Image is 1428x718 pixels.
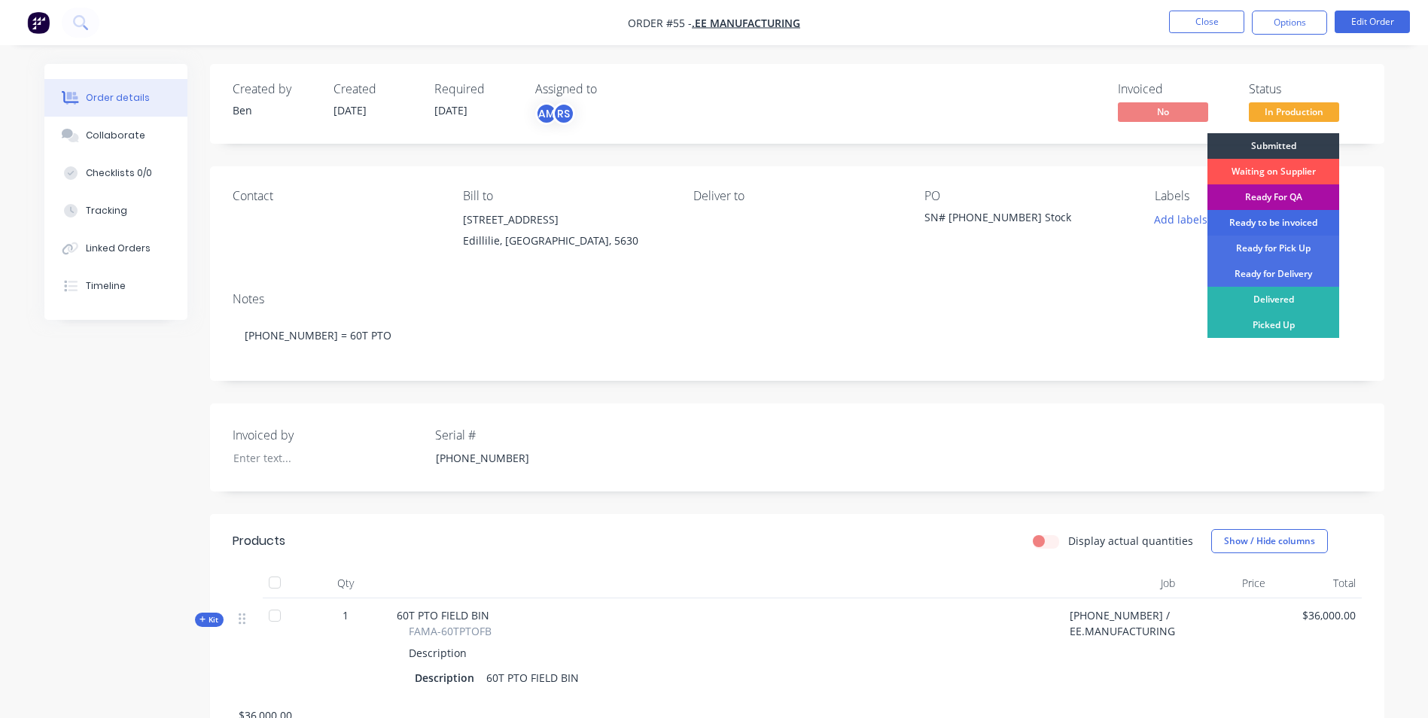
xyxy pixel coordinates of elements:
[1068,568,1181,598] div: Job
[233,292,1362,306] div: Notes
[1207,210,1339,236] div: Ready to be invoiced
[1207,159,1339,184] div: Waiting on Supplier
[415,667,480,689] div: Description
[435,426,623,444] label: Serial #
[1118,102,1208,121] span: No
[44,117,187,154] button: Collaborate
[27,11,50,34] img: Factory
[1207,287,1339,312] div: Delivered
[1146,209,1216,230] button: Add labels
[628,16,692,30] span: Order #55 -
[409,646,467,660] span: Description
[1207,312,1339,338] div: Picked Up
[233,426,421,444] label: Invoiced by
[199,614,219,625] span: Kit
[692,16,800,30] a: .EE MANUFACTURING
[424,447,612,469] div: [PHONE_NUMBER]
[535,82,686,96] div: Assigned to
[1155,189,1361,203] div: Labels
[233,312,1362,358] div: [PHONE_NUMBER] = 60T PTO
[1249,102,1339,121] span: In Production
[86,279,126,293] div: Timeline
[333,82,416,96] div: Created
[86,166,152,180] div: Checklists 0/0
[1207,236,1339,261] div: Ready for Pick Up
[535,102,558,125] div: AM
[333,103,367,117] span: [DATE]
[1249,82,1362,96] div: Status
[409,623,492,639] span: FAMA-60TPTOFB
[434,103,467,117] span: [DATE]
[924,209,1113,230] div: SN# [PHONE_NUMBER] Stock
[195,613,224,627] div: Kit
[1207,133,1339,159] div: Submitted
[44,230,187,267] button: Linked Orders
[1118,82,1231,96] div: Invoiced
[463,230,669,251] div: Edillilie, [GEOGRAPHIC_DATA], 5630
[434,82,517,96] div: Required
[343,607,349,623] span: 1
[300,568,391,598] div: Qty
[86,204,127,218] div: Tracking
[233,102,315,118] div: Ben
[233,189,439,203] div: Contact
[397,608,489,622] span: 60T PTO FIELD BIN
[480,667,585,689] div: 60T PTO FIELD BIN
[86,91,150,105] div: Order details
[233,82,315,96] div: Created by
[1181,568,1271,598] div: Price
[1068,598,1181,698] div: [PHONE_NUMBER] / EE.MANUFACTURING
[1068,533,1193,549] label: Display actual quantities
[1169,11,1244,33] button: Close
[44,154,187,192] button: Checklists 0/0
[1335,11,1410,33] button: Edit Order
[463,209,669,230] div: [STREET_ADDRESS]
[86,129,145,142] div: Collaborate
[463,209,669,257] div: [STREET_ADDRESS]Edillilie, [GEOGRAPHIC_DATA], 5630
[86,242,151,255] div: Linked Orders
[44,192,187,230] button: Tracking
[553,102,575,125] div: RS
[693,189,900,203] div: Deliver to
[1207,184,1339,210] div: Ready For QA
[535,102,575,125] button: AMRS
[924,189,1131,203] div: PO
[1207,261,1339,287] div: Ready for Delivery
[463,189,669,203] div: Bill to
[1252,11,1327,35] button: Options
[44,79,187,117] button: Order details
[1277,607,1356,623] span: $36,000.00
[1211,529,1328,553] button: Show / Hide columns
[44,267,187,305] button: Timeline
[1271,568,1362,598] div: Total
[233,532,285,550] div: Products
[1249,102,1339,125] button: In Production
